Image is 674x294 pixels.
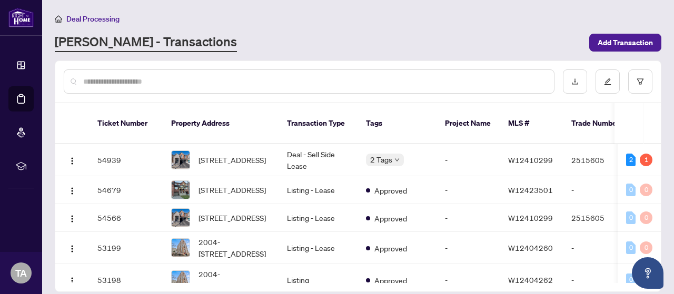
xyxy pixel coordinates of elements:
[632,257,663,289] button: Open asap
[626,154,636,166] div: 2
[64,181,81,198] button: Logo
[279,176,358,204] td: Listing - Lease
[437,232,500,264] td: -
[508,275,553,285] span: W12404262
[563,204,637,232] td: 2515605
[437,204,500,232] td: -
[89,103,163,144] th: Ticket Number
[374,242,407,254] span: Approved
[571,78,579,85] span: download
[279,204,358,232] td: Listing - Lease
[508,155,553,165] span: W12410299
[172,151,190,169] img: thumbnail-img
[8,8,34,27] img: logo
[15,266,27,280] span: TA
[199,236,270,259] span: 2004-[STREET_ADDRESS]
[628,69,652,94] button: filter
[68,187,76,195] img: Logo
[64,271,81,288] button: Logo
[596,69,620,94] button: edit
[637,78,644,85] span: filter
[358,103,437,144] th: Tags
[89,176,163,204] td: 54679
[68,277,76,285] img: Logo
[89,144,163,176] td: 54939
[199,268,270,291] span: 2004-[STREET_ADDRESS]
[626,241,636,254] div: 0
[172,181,190,199] img: thumbnail-img
[66,14,120,24] span: Deal Processing
[508,213,553,222] span: W12410299
[68,245,76,253] img: Logo
[279,103,358,144] th: Transaction Type
[55,15,62,23] span: home
[374,275,407,286] span: Approved
[589,34,661,52] button: Add Transaction
[163,103,279,144] th: Property Address
[437,176,500,204] td: -
[89,204,163,232] td: 54566
[64,209,81,226] button: Logo
[279,144,358,176] td: Deal - Sell Side Lease
[394,157,400,163] span: down
[64,151,81,168] button: Logo
[626,184,636,196] div: 0
[640,154,652,166] div: 1
[500,103,563,144] th: MLS #
[626,211,636,224] div: 0
[172,239,190,257] img: thumbnail-img
[640,241,652,254] div: 0
[563,144,637,176] td: 2515605
[199,184,266,196] span: [STREET_ADDRESS]
[563,103,637,144] th: Trade Number
[55,33,237,52] a: [PERSON_NAME] - Transactions
[604,78,611,85] span: edit
[508,243,553,252] span: W12404260
[563,232,637,264] td: -
[374,185,407,196] span: Approved
[199,212,266,224] span: [STREET_ADDRESS]
[279,232,358,264] td: Listing - Lease
[626,273,636,286] div: 0
[508,185,553,195] span: W12423501
[68,157,76,165] img: Logo
[640,184,652,196] div: 0
[374,212,407,224] span: Approved
[199,154,266,166] span: [STREET_ADDRESS]
[598,34,653,51] span: Add Transaction
[437,144,500,176] td: -
[172,209,190,227] img: thumbnail-img
[437,103,500,144] th: Project Name
[89,232,163,264] td: 53199
[640,211,652,224] div: 0
[563,176,637,204] td: -
[172,271,190,289] img: thumbnail-img
[68,215,76,223] img: Logo
[64,239,81,256] button: Logo
[370,154,392,166] span: 2 Tags
[563,69,587,94] button: download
